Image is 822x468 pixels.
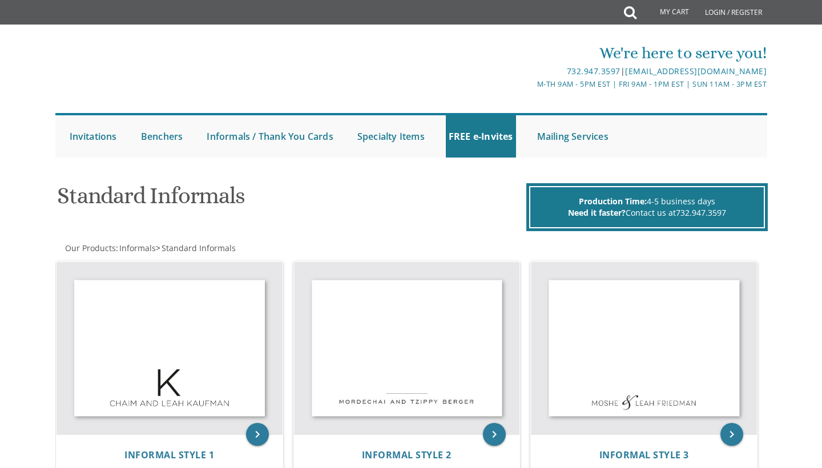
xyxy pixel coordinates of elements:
[568,207,626,218] span: Need it faster?
[293,78,767,90] div: M-Th 9am - 5pm EST | Fri 9am - 1pm EST | Sun 11am - 3pm EST
[294,262,520,435] img: Informal Style 2
[55,243,412,254] div: :
[246,423,269,446] a: keyboard_arrow_right
[57,183,523,217] h1: Standard Informals
[567,66,620,76] a: 732.947.3597
[531,262,757,435] img: Informal Style 3
[599,449,689,461] span: Informal Style 3
[138,115,186,158] a: Benchers
[124,450,214,461] a: Informal Style 1
[362,450,452,461] a: Informal Style 2
[362,449,452,461] span: Informal Style 2
[720,423,743,446] a: keyboard_arrow_right
[118,243,156,253] a: Informals
[446,115,516,158] a: FREE e-Invites
[156,243,236,253] span: >
[529,186,765,228] div: 4-5 business days Contact us at
[64,243,116,253] a: Our Products
[204,115,336,158] a: Informals / Thank You Cards
[483,423,506,446] a: keyboard_arrow_right
[534,115,611,158] a: Mailing Services
[124,449,214,461] span: Informal Style 1
[162,243,236,253] span: Standard Informals
[676,207,726,218] a: 732.947.3597
[293,42,767,64] div: We're here to serve you!
[160,243,236,253] a: Standard Informals
[625,66,767,76] a: [EMAIL_ADDRESS][DOMAIN_NAME]
[354,115,428,158] a: Specialty Items
[67,115,120,158] a: Invitations
[293,64,767,78] div: |
[599,450,689,461] a: Informal Style 3
[579,196,647,207] span: Production Time:
[57,262,283,435] img: Informal Style 1
[635,1,697,24] a: My Cart
[119,243,156,253] span: Informals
